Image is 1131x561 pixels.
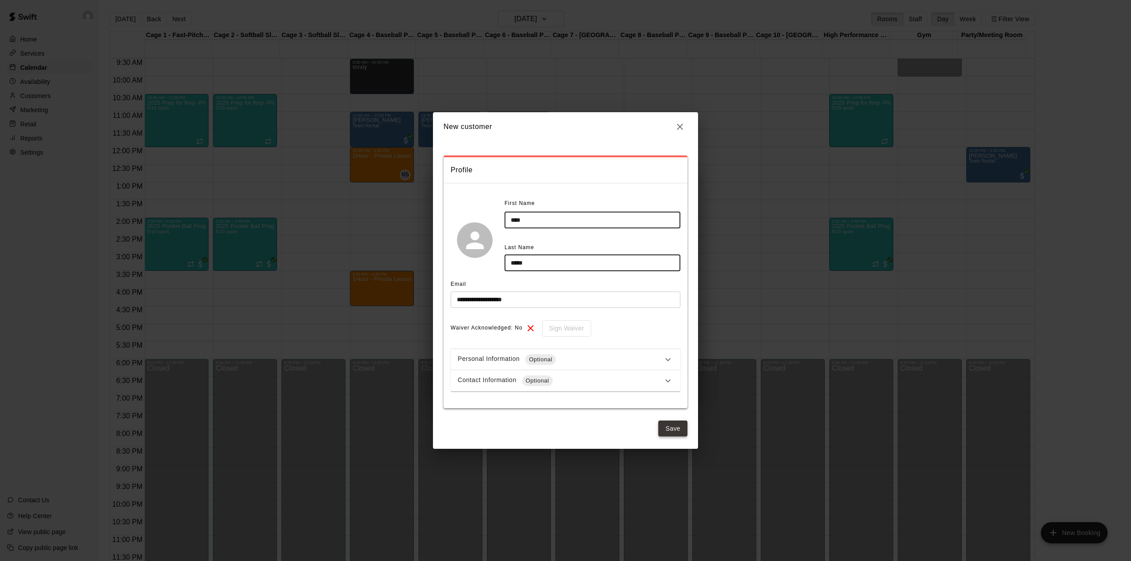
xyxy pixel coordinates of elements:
[658,421,687,437] button: Save
[536,320,591,337] div: To sign waivers in admin, this feature must be enabled in general settings
[451,164,680,176] span: Profile
[451,321,523,335] span: Waiver Acknowledged: No
[458,375,663,386] div: Contact Information
[444,121,492,133] h6: New customer
[458,354,663,365] div: Personal Information
[505,244,534,250] span: Last Name
[451,281,466,287] span: Email
[451,370,680,391] div: Contact InformationOptional
[522,376,553,385] span: Optional
[451,349,680,370] div: Personal InformationOptional
[525,355,556,364] span: Optional
[505,197,535,211] span: First Name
